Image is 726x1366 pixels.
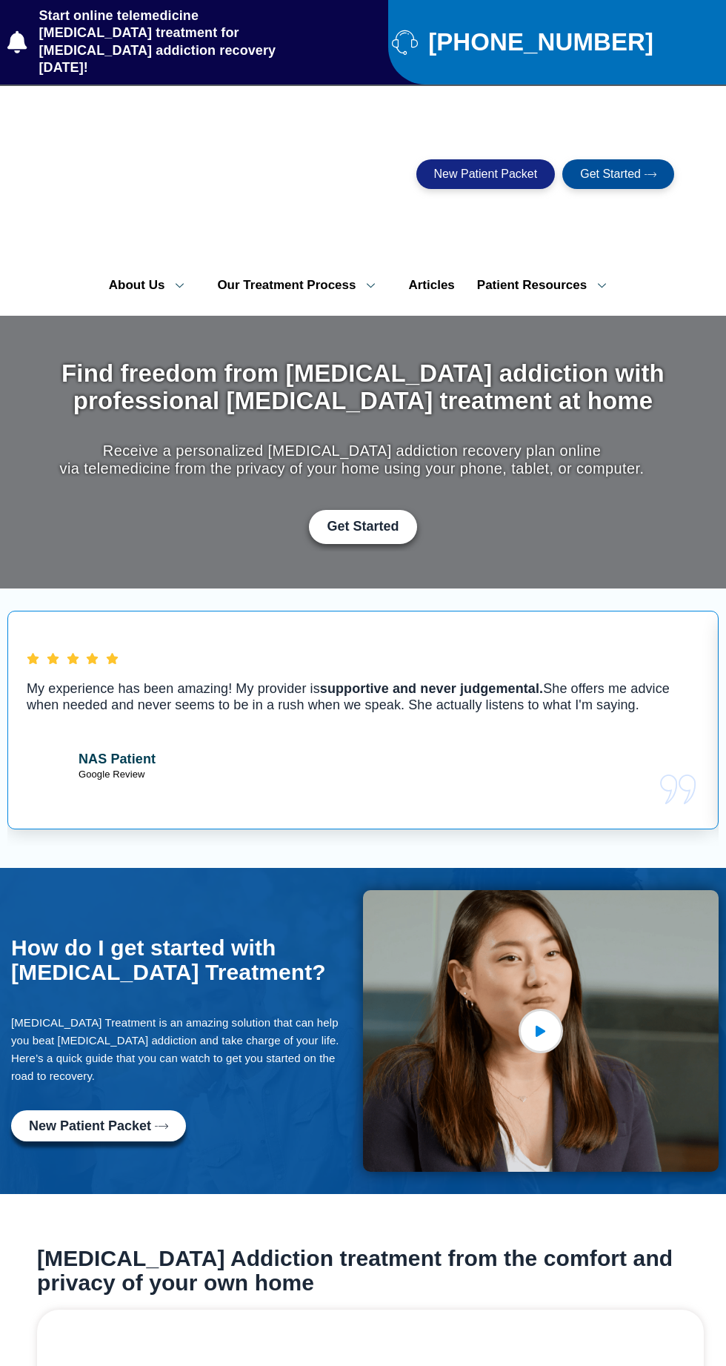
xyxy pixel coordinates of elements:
span: New Patient Packet [29,1119,151,1133]
a: Start online telemedicine [MEDICAL_DATA] treatment for [MEDICAL_DATA] addiction recovery [DATE]! [7,7,312,77]
a: Patient Resources [466,270,628,301]
a: About Us [98,270,207,301]
h2: How do I get started with [MEDICAL_DATA] Treatment? [11,935,356,984]
strong: NAS Patient [79,752,156,766]
p: My experience has been amazing! My provider is She offers me advice when needed and never seems t... [27,680,699,713]
h2: [MEDICAL_DATA] Addiction treatment from the comfort and privacy of your own home [37,1246,704,1295]
a: New Patient Packet [416,159,556,189]
a: Get Started [562,159,674,189]
span: Get Started [327,519,399,535]
h1: Find freedom from [MEDICAL_DATA] addiction with professional [MEDICAL_DATA] treatment at home [60,360,667,414]
span: Get Started [580,168,641,180]
a: [PHONE_NUMBER] [392,29,719,55]
p: Receive a personalized [MEDICAL_DATA] addiction recovery plan online via telemedicine from the pr... [60,442,645,477]
a: Get Started [309,510,416,544]
a: Our Treatment Process [206,270,397,301]
a: video-popup [519,1009,563,1053]
span: New Patient Packet [434,168,538,180]
b: supportive and never judgemental. [320,681,543,696]
p: [MEDICAL_DATA] Treatment is an amazing solution that can help you beat [MEDICAL_DATA] addiction a... [11,1014,356,1085]
span: [PHONE_NUMBER] [424,34,653,50]
span: Google Review [79,769,144,780]
div: Fill-out this new patient packet form to get started with Suboxone Treatment [11,1110,356,1141]
a: Articles [397,270,465,301]
div: Get Started with Suboxone Treatment by filling-out this new patient packet form [60,510,667,544]
span: Start online telemedicine [MEDICAL_DATA] treatment for [MEDICAL_DATA] addiction recovery [DATE]! [36,7,312,77]
a: New Patient Packet [11,1110,186,1141]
